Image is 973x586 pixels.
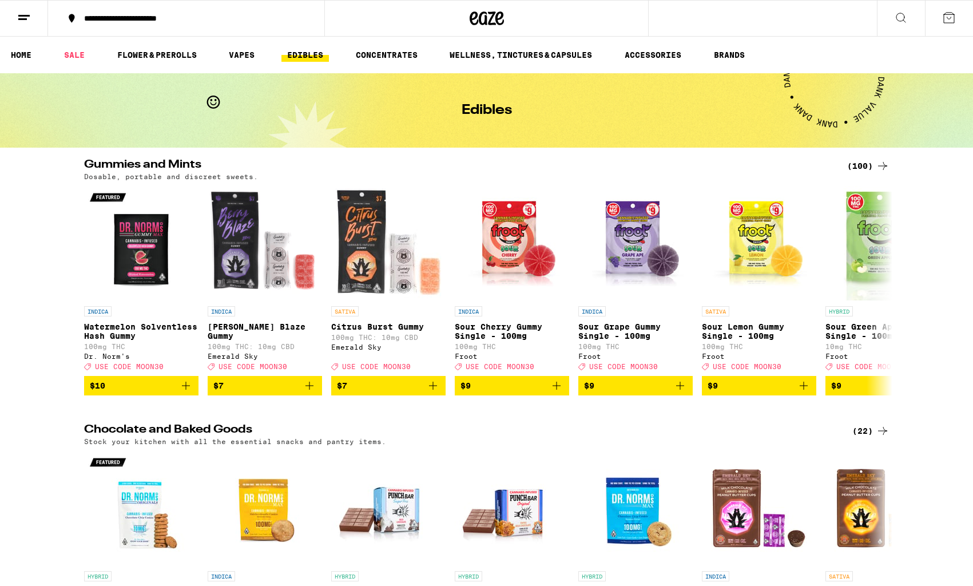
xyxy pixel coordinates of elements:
span: USE CODE MOON30 [589,363,658,370]
a: SALE [58,48,90,62]
p: HYBRID [455,571,482,581]
img: Emerald Sky - Sativa Peanut Butter Cups 10-Pack [825,451,940,565]
img: Froot - Sour Green Apple Gummy Single - 100mg [825,186,940,300]
span: $10 [90,381,105,390]
p: 10mg THC [825,343,940,350]
img: Emerald Sky - Citrus Burst Gummy [331,186,446,300]
p: Watermelon Solventless Hash Gummy [84,322,198,340]
a: VAPES [223,48,260,62]
p: Stock your kitchen with all the essential snacks and pantry items. [84,438,386,445]
img: Punch Edibles - SF Milk Chocolate Solventless 100mg [331,451,446,565]
span: USE CODE MOON30 [836,363,905,370]
p: 100mg THC: 10mg CBD [208,343,322,350]
div: Dr. Norm's [84,353,198,360]
a: Open page for Watermelon Solventless Hash Gummy from Dr. Norm's [84,186,198,376]
a: (22) [852,424,889,438]
p: INDICA [578,306,606,316]
img: Froot - Sour Lemon Gummy Single - 100mg [702,186,816,300]
h2: Chocolate and Baked Goods [84,424,833,438]
img: Froot - Sour Cherry Gummy Single - 100mg [455,186,569,300]
p: SATIVA [331,306,359,316]
a: Open page for Sour Green Apple Gummy Single - 100mg from Froot [825,186,940,376]
img: Dr. Norm's - Chocolate Chip Mini Cookie MAX [578,451,693,565]
p: Citrus Burst Gummy [331,322,446,331]
p: SATIVA [702,306,729,316]
div: Emerald Sky [208,353,322,360]
div: Froot [455,353,569,360]
p: 100mg THC [84,343,198,350]
p: Sour Grape Gummy Single - 100mg [578,322,693,340]
span: $9 [708,381,718,390]
span: USE CODE MOON30 [466,363,534,370]
img: Emerald Sky - Berry Blaze Gummy [208,186,322,300]
p: HYBRID [825,306,853,316]
h1: Edibles [462,104,512,117]
img: Dr. Norm's - Watermelon Solventless Hash Gummy [84,186,198,300]
span: $9 [460,381,471,390]
p: Sour Green Apple Gummy Single - 100mg [825,322,940,340]
p: INDICA [455,306,482,316]
a: ACCESSORIES [619,48,687,62]
button: Add to bag [702,376,816,395]
div: Froot [702,353,816,360]
p: HYBRID [84,571,112,581]
p: [PERSON_NAME] Blaze Gummy [208,322,322,340]
button: Add to bag [455,376,569,395]
a: EDIBLES [281,48,329,62]
a: BRANDS [708,48,750,62]
div: Froot [825,353,940,360]
button: Add to bag [84,376,198,395]
p: 100mg THC [455,343,569,350]
p: HYBRID [331,571,359,581]
p: Dosable, portable and discreet sweets. [84,173,258,180]
p: 100mg THC [702,343,816,350]
p: HYBRID [578,571,606,581]
span: USE CODE MOON30 [342,363,411,370]
button: Add to bag [578,376,693,395]
h2: Gummies and Mints [84,159,833,173]
p: INDICA [208,571,235,581]
button: Add to bag [331,376,446,395]
a: Open page for Citrus Burst Gummy from Emerald Sky [331,186,446,376]
p: INDICA [208,306,235,316]
span: USE CODE MOON30 [713,363,781,370]
p: INDICA [702,571,729,581]
img: Froot - Sour Grape Gummy Single - 100mg [578,186,693,300]
a: Open page for Sour Cherry Gummy Single - 100mg from Froot [455,186,569,376]
a: (100) [847,159,889,173]
img: Dr. Norm's - Max Dose: Snickerdoodle Mini Cookie - Indica [208,451,322,565]
p: Sour Lemon Gummy Single - 100mg [702,322,816,340]
span: $9 [831,381,841,390]
p: 100mg THC: 10mg CBD [331,334,446,341]
div: Emerald Sky [331,343,446,351]
img: Dr. Norm's - Chocolate Chip Cookie 10-Pack [84,451,198,565]
span: $7 [337,381,347,390]
button: Add to bag [825,376,940,395]
span: USE CODE MOON30 [219,363,287,370]
a: Open page for Berry Blaze Gummy from Emerald Sky [208,186,322,376]
a: Open page for Sour Lemon Gummy Single - 100mg from Froot [702,186,816,376]
a: CONCENTRATES [350,48,423,62]
span: $7 [213,381,224,390]
p: INDICA [84,306,112,316]
span: $9 [584,381,594,390]
img: Emerald Sky - Indica Peanut Butter Cups 10-Pack [702,451,816,565]
a: FLOWER & PREROLLS [112,48,202,62]
p: Sour Cherry Gummy Single - 100mg [455,322,569,340]
button: Add to bag [208,376,322,395]
a: Open page for Sour Grape Gummy Single - 100mg from Froot [578,186,693,376]
p: SATIVA [825,571,853,581]
a: HOME [5,48,37,62]
span: USE CODE MOON30 [95,363,164,370]
div: Froot [578,353,693,360]
img: Punch Edibles - Toffee Milk Chocolate [455,451,569,565]
a: WELLNESS, TINCTURES & CAPSULES [444,48,598,62]
p: 100mg THC [578,343,693,350]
